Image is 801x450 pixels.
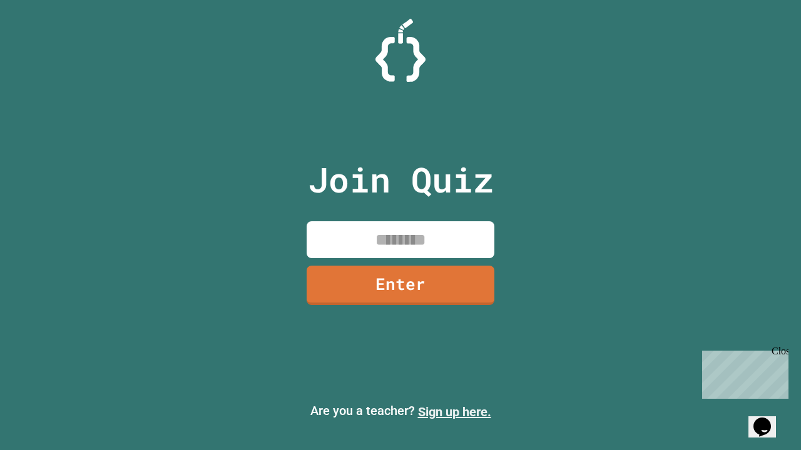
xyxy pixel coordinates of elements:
p: Join Quiz [308,154,494,206]
img: Logo.svg [375,19,426,82]
p: Are you a teacher? [10,401,791,421]
a: Sign up here. [418,404,491,419]
iframe: chat widget [748,400,788,437]
a: Enter [307,266,494,305]
div: Chat with us now!Close [5,5,86,79]
iframe: chat widget [697,346,788,399]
